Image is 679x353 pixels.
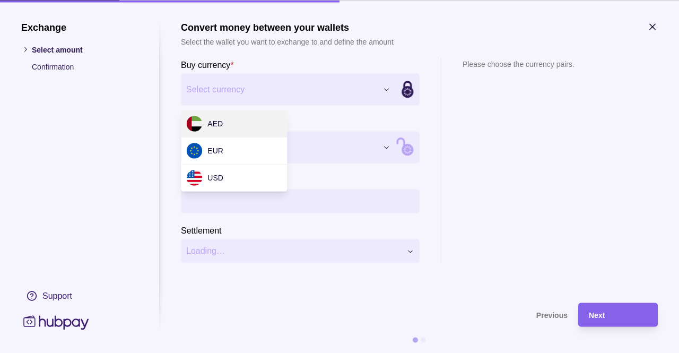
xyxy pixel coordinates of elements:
img: eu [186,143,202,159]
img: ae [186,116,202,132]
span: EUR [207,147,223,155]
span: AED [207,119,223,128]
img: us [186,170,202,186]
span: USD [207,174,223,182]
